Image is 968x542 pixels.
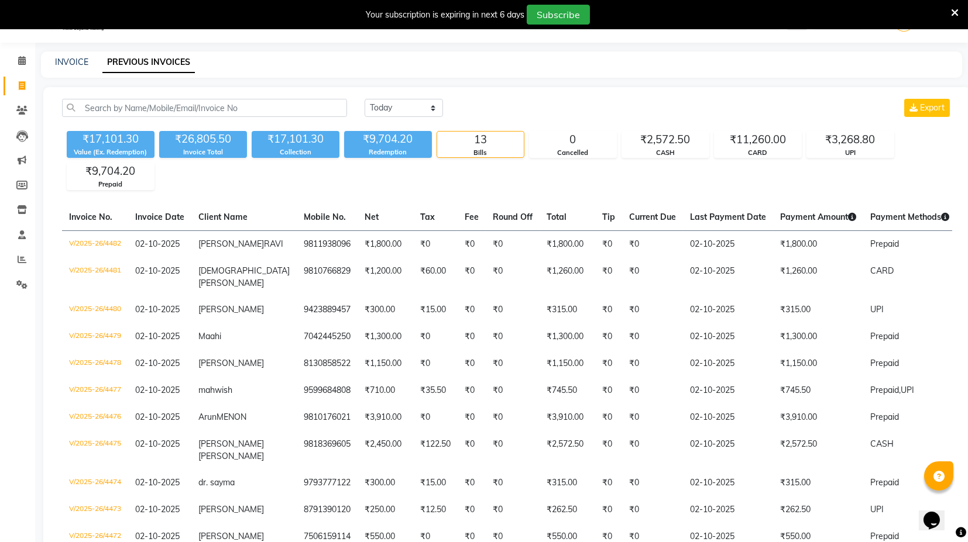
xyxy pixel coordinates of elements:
[297,377,358,404] td: 9599684808
[198,451,264,461] span: [PERSON_NAME]
[358,469,413,496] td: ₹300.00
[413,404,458,431] td: ₹0
[547,212,567,222] span: Total
[486,377,540,404] td: ₹0
[297,230,358,258] td: 9811938096
[458,404,486,431] td: ₹0
[870,412,899,422] span: Prepaid
[198,358,264,368] span: [PERSON_NAME]
[458,230,486,258] td: ₹0
[683,350,773,377] td: 02-10-2025
[413,323,458,350] td: ₹0
[135,212,184,222] span: Invoice Date
[252,147,339,157] div: Collection
[135,439,180,449] span: 02-10-2025
[773,296,863,323] td: ₹315.00
[773,350,863,377] td: ₹1,150.00
[540,323,595,350] td: ₹1,300.00
[297,350,358,377] td: 8130858522
[904,99,950,117] button: Export
[135,504,180,515] span: 02-10-2025
[540,350,595,377] td: ₹1,150.00
[135,358,180,368] span: 02-10-2025
[527,5,590,25] button: Subscribe
[919,495,956,530] iframe: chat widget
[773,377,863,404] td: ₹745.50
[540,377,595,404] td: ₹745.50
[135,239,180,249] span: 02-10-2025
[683,431,773,469] td: 02-10-2025
[595,404,622,431] td: ₹0
[62,431,128,469] td: V/2025-26/4475
[198,239,264,249] span: [PERSON_NAME]
[358,377,413,404] td: ₹710.00
[437,148,524,158] div: Bills
[159,131,247,147] div: ₹26,805.50
[252,131,339,147] div: ₹17,101.30
[595,323,622,350] td: ₹0
[870,504,884,515] span: UPI
[198,439,264,449] span: [PERSON_NAME]
[437,132,524,148] div: 13
[366,9,524,21] div: Your subscription is expiring in next 6 days
[159,147,247,157] div: Invoice Total
[870,385,901,395] span: Prepaid,
[198,212,248,222] span: Client Name
[683,377,773,404] td: 02-10-2025
[413,296,458,323] td: ₹15.00
[365,212,379,222] span: Net
[358,496,413,523] td: ₹250.00
[135,412,180,422] span: 02-10-2025
[135,385,180,395] span: 02-10-2025
[683,496,773,523] td: 02-10-2025
[622,132,709,148] div: ₹2,572.50
[870,477,899,488] span: Prepaid
[135,304,180,315] span: 02-10-2025
[358,296,413,323] td: ₹300.00
[297,296,358,323] td: 9423889457
[217,412,246,422] span: MENON
[622,431,683,469] td: ₹0
[458,258,486,296] td: ₹0
[622,148,709,158] div: CASH
[683,404,773,431] td: 02-10-2025
[62,99,347,117] input: Search by Name/Mobile/Email/Invoice No
[198,331,221,341] span: Maahi
[135,531,180,541] span: 02-10-2025
[67,147,155,157] div: Value (Ex. Redemption)
[486,350,540,377] td: ₹0
[486,469,540,496] td: ₹0
[67,163,154,179] div: ₹9,704.20
[413,496,458,523] td: ₹12.50
[358,404,413,431] td: ₹3,910.00
[622,230,683,258] td: ₹0
[358,323,413,350] td: ₹1,300.00
[595,350,622,377] td: ₹0
[413,377,458,404] td: ₹35.50
[773,469,863,496] td: ₹315.00
[344,131,432,147] div: ₹9,704.20
[622,258,683,296] td: ₹0
[62,296,128,323] td: V/2025-26/4480
[773,404,863,431] td: ₹3,910.00
[413,258,458,296] td: ₹60.00
[358,431,413,469] td: ₹2,450.00
[458,350,486,377] td: ₹0
[465,212,479,222] span: Fee
[595,230,622,258] td: ₹0
[683,469,773,496] td: 02-10-2025
[486,323,540,350] td: ₹0
[622,350,683,377] td: ₹0
[297,431,358,469] td: 9818369605
[540,230,595,258] td: ₹1,800.00
[715,132,801,148] div: ₹11,260.00
[595,377,622,404] td: ₹0
[540,258,595,296] td: ₹1,260.00
[413,230,458,258] td: ₹0
[870,304,884,315] span: UPI
[540,296,595,323] td: ₹315.00
[344,147,432,157] div: Redemption
[595,431,622,469] td: ₹0
[62,377,128,404] td: V/2025-26/4477
[358,230,413,258] td: ₹1,800.00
